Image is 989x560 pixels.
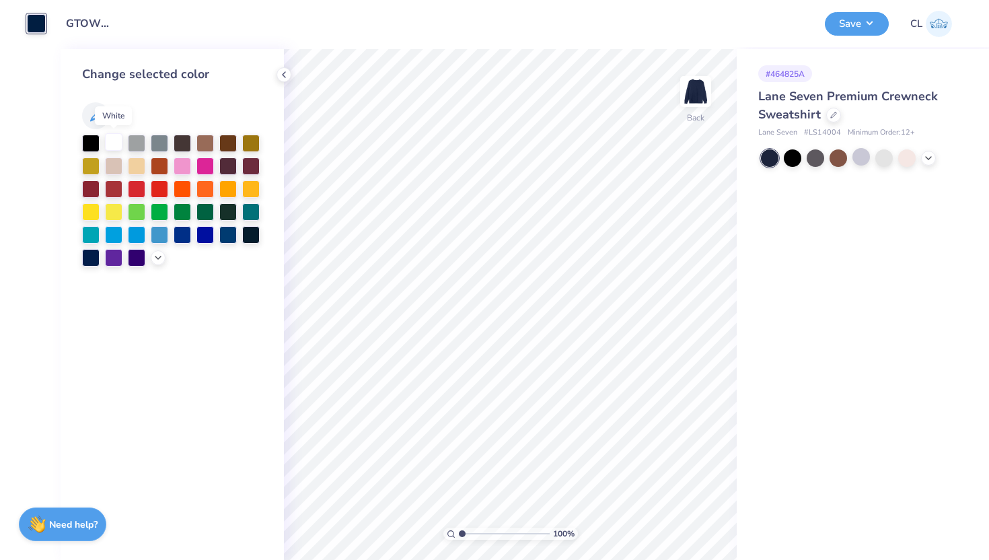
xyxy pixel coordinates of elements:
span: Lane Seven Premium Crewneck Sweatshirt [758,88,938,123]
span: 100 % [553,528,575,540]
span: Lane Seven [758,127,797,139]
input: Untitled Design [56,10,122,37]
div: White [95,106,132,125]
strong: Need help? [49,518,98,531]
img: Back [682,78,709,105]
a: CL [910,11,952,37]
span: Minimum Order: 12 + [848,127,915,139]
span: CL [910,16,922,32]
img: Cate Latour [926,11,952,37]
div: Change selected color [82,65,262,83]
div: # 464825A [758,65,812,82]
button: Save [825,12,889,36]
span: # LS14004 [804,127,841,139]
div: Back [687,112,704,124]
